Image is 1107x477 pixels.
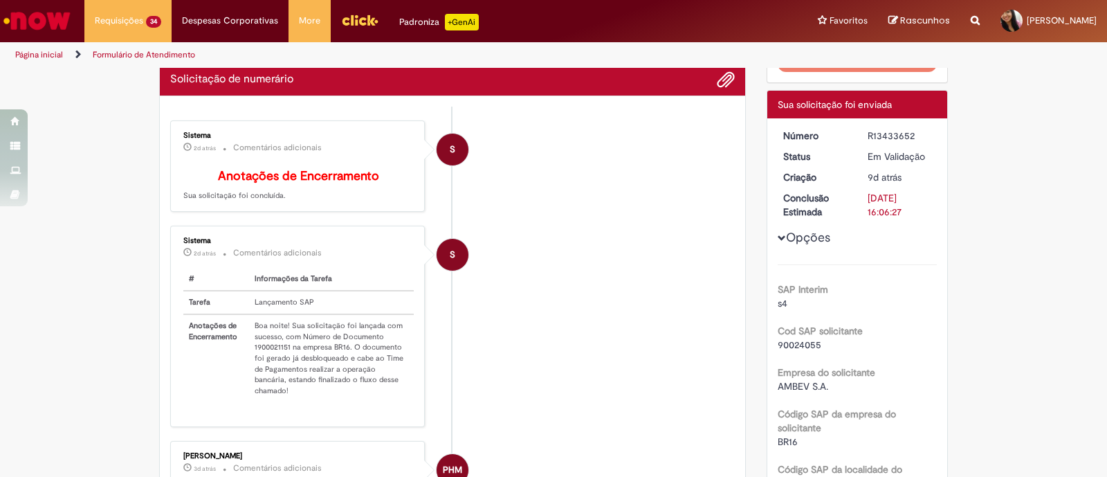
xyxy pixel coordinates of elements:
[450,133,455,166] span: S
[888,15,950,28] a: Rascunhos
[249,268,414,291] th: Informações da Tarefa
[146,16,161,28] span: 34
[183,170,414,201] p: Sua solicitação foi concluída.
[194,465,216,473] span: 3d atrás
[218,168,379,184] b: Anotações de Encerramento
[868,171,902,183] time: 20/08/2025 16:53:26
[900,14,950,27] span: Rascunhos
[868,171,902,183] span: 9d atrás
[868,150,932,163] div: Em Validação
[194,249,216,258] span: 2d atrás
[183,132,414,140] div: Sistema
[183,452,414,460] div: [PERSON_NAME]
[717,71,735,89] button: Adicionar anexos
[93,49,195,60] a: Formulário de Atendimento
[778,98,892,111] span: Sua solicitação foi enviada
[830,14,868,28] span: Favoritos
[341,10,378,30] img: click_logo_yellow_360x200.png
[1027,15,1097,26] span: [PERSON_NAME]
[437,134,468,165] div: System
[194,144,216,152] time: 27/08/2025 18:12:35
[778,380,828,393] span: AMBEV S.A.
[233,142,322,154] small: Comentários adicionais
[15,49,63,60] a: Página inicial
[778,435,798,448] span: BR16
[450,238,455,271] span: S
[249,291,414,314] td: Lançamento SAP
[868,191,932,219] div: [DATE] 16:06:27
[183,237,414,245] div: Sistema
[233,247,322,259] small: Comentários adicionais
[399,14,479,30] div: Padroniza
[773,129,858,143] dt: Número
[194,465,216,473] time: 27/08/2025 15:53:14
[233,462,322,474] small: Comentários adicionais
[95,14,143,28] span: Requisições
[778,366,875,379] b: Empresa do solicitante
[183,291,249,314] th: Tarefa
[1,7,73,35] img: ServiceNow
[773,170,858,184] dt: Criação
[249,314,414,402] td: Boa noite! Sua solicitação foi lançada com sucesso, com Número de Documento 1900021151 na empresa...
[10,42,728,68] ul: Trilhas de página
[299,14,320,28] span: More
[773,191,858,219] dt: Conclusão Estimada
[194,144,216,152] span: 2d atrás
[778,339,821,351] span: 90024055
[182,14,278,28] span: Despesas Corporativas
[773,150,858,163] dt: Status
[778,325,863,337] b: Cod SAP solicitante
[778,283,828,296] b: SAP Interim
[868,170,932,184] div: 20/08/2025 16:53:26
[778,297,787,309] span: s4
[183,268,249,291] th: #
[437,239,468,271] div: System
[194,249,216,258] time: 27/08/2025 18:12:32
[183,314,249,402] th: Anotações de Encerramento
[778,408,896,434] b: Código SAP da empresa do solicitante
[170,73,293,86] h2: Solicitação de numerário Histórico de tíquete
[445,14,479,30] p: +GenAi
[868,129,932,143] div: R13433652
